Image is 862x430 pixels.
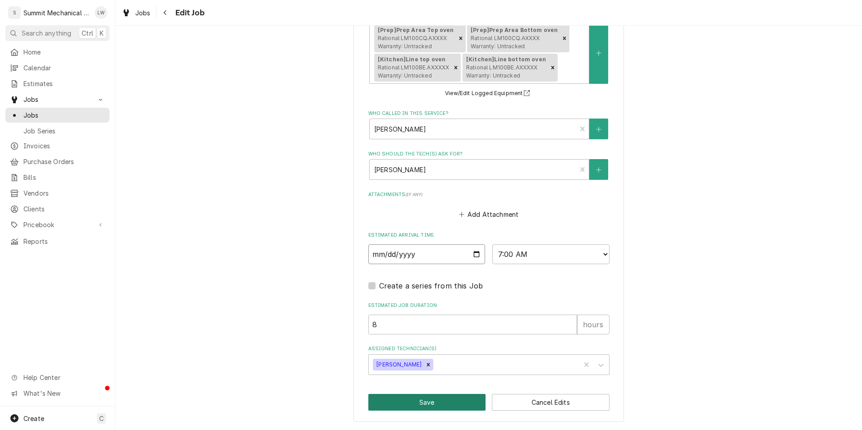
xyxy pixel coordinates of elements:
svg: Create New Contact [596,167,601,173]
svg: Create New Equipment [596,50,601,56]
div: Button Group Row [368,394,610,411]
span: Purchase Orders [23,157,105,166]
span: Rational LM100BE.AXXXXX Warranty: Untracked [466,64,538,79]
a: Clients [5,201,110,216]
div: [PERSON_NAME] [373,359,423,371]
div: Remove [object Object] [456,24,466,52]
button: Create New Equipment [589,23,608,84]
input: Date [368,244,486,264]
span: Jobs [23,110,105,120]
a: Jobs [118,5,154,20]
label: Estimated Job Duration [368,302,610,309]
label: Assigned Technician(s) [368,345,610,352]
span: Rational LM100CQ.AXXXX Warranty: Untracked [378,35,447,50]
span: Edit Job [173,7,205,19]
a: Go to Jobs [5,92,110,107]
span: Bills [23,173,105,182]
span: Estimates [23,79,105,88]
span: Calendar [23,63,105,73]
span: K [100,28,104,38]
select: Time Select [492,244,610,264]
a: Bills [5,170,110,185]
div: Remove [object Object] [548,54,558,82]
a: Reports [5,234,110,249]
span: Search anything [22,28,71,38]
button: Create New Contact [589,159,608,180]
a: Go to Pricebook [5,217,110,232]
button: Save [368,394,486,411]
a: Calendar [5,60,110,75]
button: Navigate back [158,5,173,20]
span: Job Series [23,126,105,136]
strong: [Prep] Prep Area Top oven [378,27,454,33]
div: Remove Landon Weeks [423,359,433,371]
span: Ctrl [82,28,93,38]
a: Job Series [5,124,110,138]
span: C [99,414,104,423]
label: Attachments [368,191,610,198]
span: Jobs [23,95,92,104]
span: Pricebook [23,220,92,229]
div: Estimated Arrival Time [368,232,610,264]
a: Vendors [5,186,110,201]
div: Button Group [368,394,610,411]
div: hours [577,315,610,334]
a: Jobs [5,108,110,123]
strong: [Kitchen] Line top oven [378,56,446,63]
div: Who should the tech(s) ask for? [368,151,610,180]
div: LW [95,6,107,19]
a: Go to What's New [5,386,110,401]
div: Equipment [368,14,610,99]
a: Home [5,45,110,59]
div: Assigned Technician(s) [368,345,610,375]
div: S [8,6,21,19]
span: What's New [23,389,104,398]
button: Cancel Edits [492,394,610,411]
a: Estimates [5,76,110,91]
label: Who should the tech(s) ask for? [368,151,610,158]
span: Create [23,415,44,422]
span: Reports [23,237,105,246]
span: Home [23,47,105,57]
a: Purchase Orders [5,154,110,169]
button: Create New Contact [589,119,608,139]
span: Jobs [135,8,151,18]
strong: [Kitchen] Line bottom oven [466,56,546,63]
a: Go to Help Center [5,370,110,385]
div: Remove [object Object] [451,54,461,82]
span: Rational LM100BE.AXXXXX Warranty: Untracked [378,64,449,79]
div: Attachments [368,191,610,221]
span: ( if any ) [405,192,422,197]
div: Landon Weeks's Avatar [95,6,107,19]
span: Help Center [23,373,104,382]
button: Search anythingCtrlK [5,25,110,41]
span: Invoices [23,141,105,151]
label: Who called in this service? [368,110,610,117]
div: Summit Mechanical Service LLC [23,8,90,18]
div: Who called in this service? [368,110,610,139]
span: Vendors [23,188,105,198]
label: Estimated Arrival Time [368,232,610,239]
button: View/Edit Logged Equipment [444,88,534,99]
svg: Create New Contact [596,126,601,133]
strong: [Prep] Prep Area Bottom oven [471,27,558,33]
span: Rational LM100CQ.AXXXX Warranty: Untracked [471,35,540,50]
a: Invoices [5,138,110,153]
div: Estimated Job Duration [368,302,610,334]
label: Create a series from this Job [379,280,483,291]
span: Clients [23,204,105,214]
div: Remove [object Object] [559,24,569,52]
button: Add Attachment [457,208,520,221]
